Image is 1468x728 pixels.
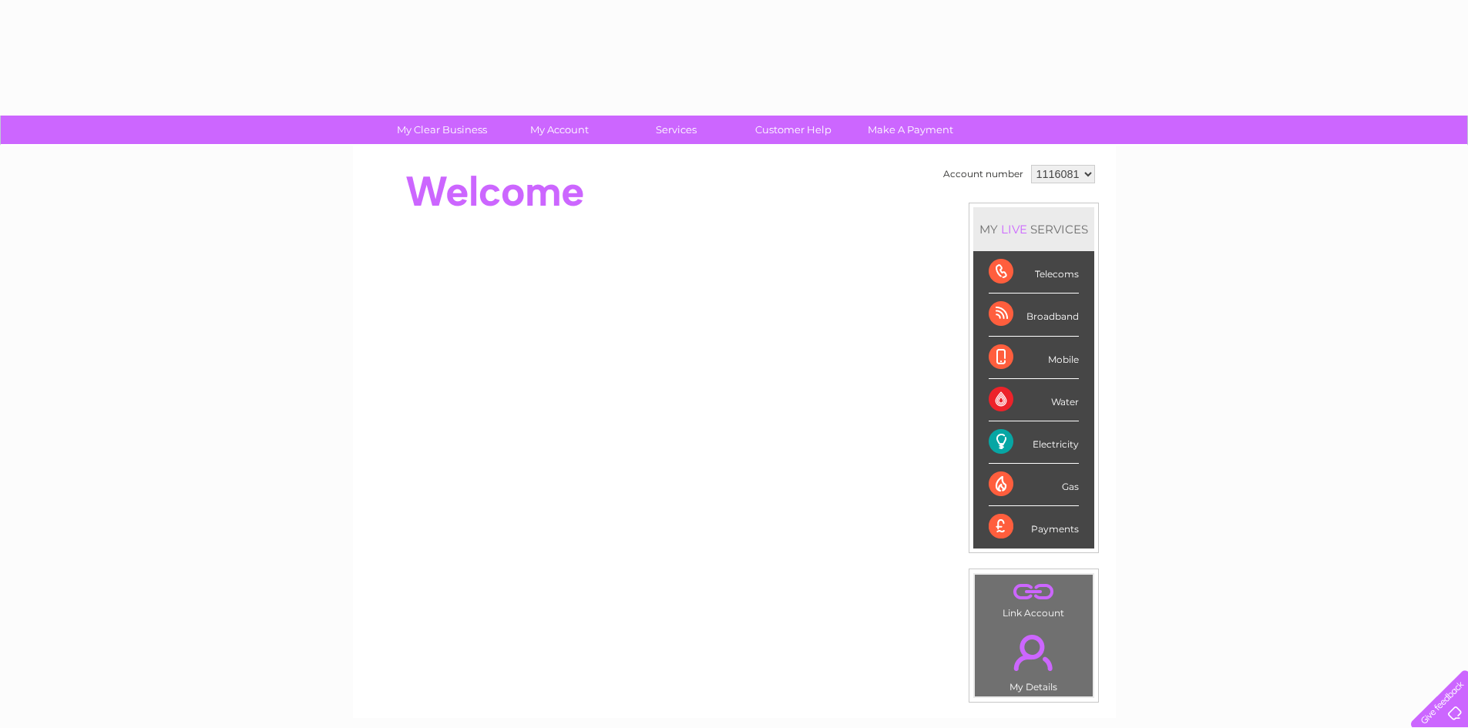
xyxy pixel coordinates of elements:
[939,161,1027,187] td: Account number
[989,251,1079,294] div: Telecoms
[989,421,1079,464] div: Electricity
[974,574,1093,622] td: Link Account
[989,337,1079,379] div: Mobile
[989,379,1079,421] div: Water
[973,207,1094,251] div: MY SERVICES
[989,464,1079,506] div: Gas
[613,116,740,144] a: Services
[974,622,1093,697] td: My Details
[495,116,623,144] a: My Account
[989,506,1079,548] div: Payments
[979,626,1089,679] a: .
[998,222,1030,237] div: LIVE
[847,116,974,144] a: Make A Payment
[378,116,506,144] a: My Clear Business
[979,579,1089,606] a: .
[989,294,1079,336] div: Broadband
[730,116,857,144] a: Customer Help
